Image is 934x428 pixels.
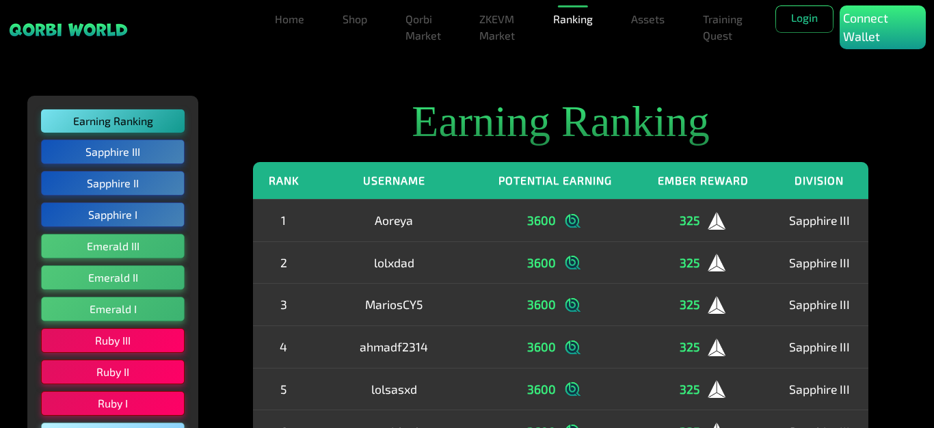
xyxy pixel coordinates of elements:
[771,284,869,326] td: Sapphire III
[646,210,760,231] div: 325
[41,391,185,416] button: Ruby I
[548,5,598,33] a: Ranking
[563,379,583,399] img: logo
[563,211,583,231] img: logo
[484,379,626,400] div: 3600
[484,252,626,273] div: 3600
[563,337,583,358] img: logo
[253,368,314,410] td: 5
[563,252,583,273] img: logo
[636,162,771,200] th: Ember Reward
[775,5,833,33] button: Login
[484,336,626,358] div: 3600
[253,96,868,148] h2: Earning Ranking
[474,5,520,49] a: ZKEVM Market
[337,5,373,33] a: Shop
[314,284,474,326] td: MariosCY5
[771,162,869,200] th: Division
[253,284,314,326] td: 3
[253,199,314,241] td: 1
[706,211,727,231] img: logo_ember
[41,202,185,227] button: Sapphire I
[646,252,760,273] div: 325
[41,234,185,258] button: Emerald III
[484,210,626,231] div: 3600
[41,109,185,133] button: Earning Ranking
[484,294,626,315] div: 3600
[706,295,727,315] img: logo_ember
[626,5,670,33] a: Assets
[41,360,185,384] button: Ruby II
[771,241,869,284] td: Sapphire III
[400,5,446,49] a: Qorbi Market
[843,9,922,46] p: Connect Wallet
[706,379,727,399] img: logo_ember
[41,139,185,164] button: Sapphire III
[314,325,474,368] td: ahmadf2314
[314,368,474,410] td: lolsasxd
[646,294,760,315] div: 325
[646,336,760,358] div: 325
[253,325,314,368] td: 4
[41,328,185,353] button: Ruby III
[771,199,869,241] td: Sapphire III
[697,5,748,49] a: Training Quest
[474,162,636,200] th: Potential Earning
[41,171,185,196] button: Sapphire II
[563,295,583,315] img: logo
[314,162,474,200] th: Username
[706,252,727,273] img: logo_ember
[253,162,314,200] th: Rank
[706,337,727,358] img: logo_ember
[41,297,185,321] button: Emerald I
[8,22,129,38] img: sticky brand-logo
[314,241,474,284] td: lolxdad
[41,265,185,290] button: Emerald II
[253,241,314,284] td: 2
[646,379,760,400] div: 325
[314,199,474,241] td: Aoreya
[771,368,869,410] td: Sapphire III
[269,5,310,33] a: Home
[771,325,869,368] td: Sapphire III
